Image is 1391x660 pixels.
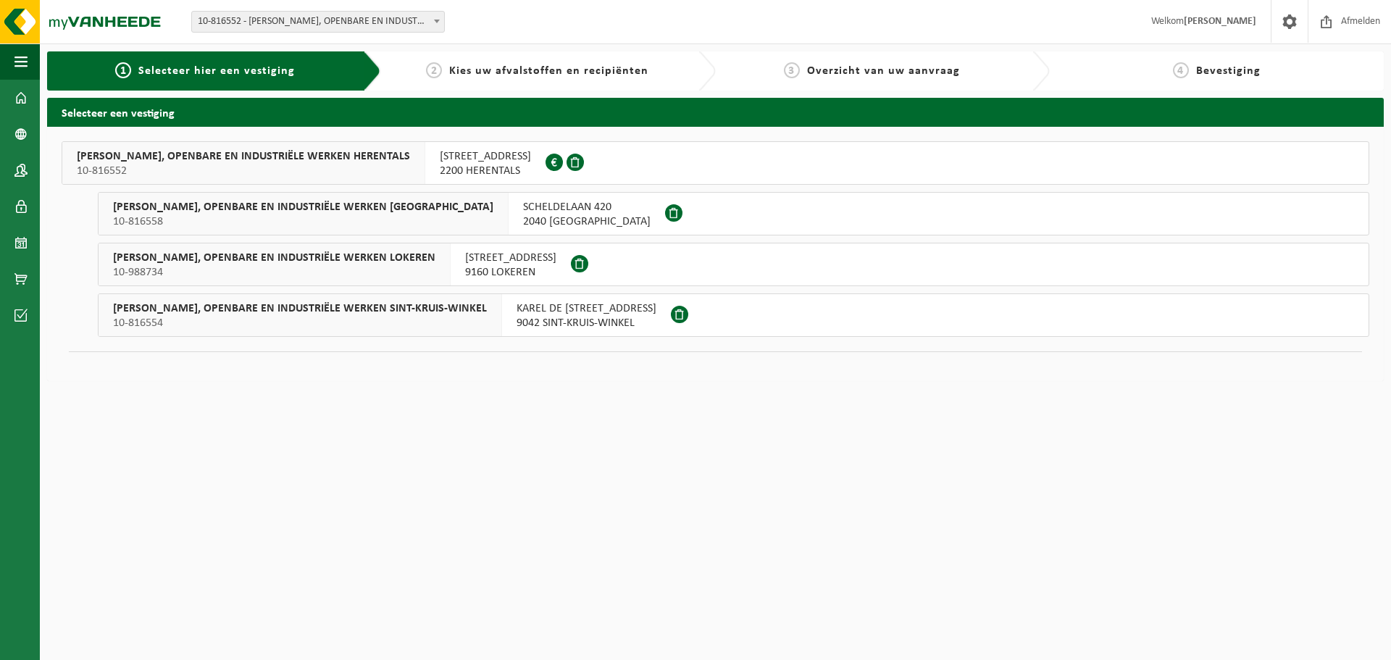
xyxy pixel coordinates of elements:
[807,65,960,77] span: Overzicht van uw aanvraag
[440,149,531,164] span: [STREET_ADDRESS]
[138,65,295,77] span: Selecteer hier een vestiging
[98,293,1369,337] button: [PERSON_NAME], OPENBARE EN INDUSTRIËLE WERKEN SINT-KRUIS-WINKEL 10-816554 KAREL DE [STREET_ADDRES...
[517,316,656,330] span: 9042 SINT-KRUIS-WINKEL
[192,12,444,32] span: 10-816552 - VICTOR PEETERS, OPENBARE EN INDUSTRIËLE WERKEN HERENTALS - HERENTALS
[517,301,656,316] span: KAREL DE [STREET_ADDRESS]
[77,149,410,164] span: [PERSON_NAME], OPENBARE EN INDUSTRIËLE WERKEN HERENTALS
[113,251,435,265] span: [PERSON_NAME], OPENBARE EN INDUSTRIËLE WERKEN LOKEREN
[523,214,651,229] span: 2040 [GEOGRAPHIC_DATA]
[98,192,1369,235] button: [PERSON_NAME], OPENBARE EN INDUSTRIËLE WERKEN [GEOGRAPHIC_DATA] 10-816558 SCHELDELAAN 4202040 [GE...
[62,141,1369,185] button: [PERSON_NAME], OPENBARE EN INDUSTRIËLE WERKEN HERENTALS 10-816552 [STREET_ADDRESS]2200 HERENTALS
[115,62,131,78] span: 1
[113,316,487,330] span: 10-816554
[113,214,493,229] span: 10-816558
[465,251,556,265] span: [STREET_ADDRESS]
[449,65,648,77] span: Kies uw afvalstoffen en recipiënten
[465,265,556,280] span: 9160 LOKEREN
[191,11,445,33] span: 10-816552 - VICTOR PEETERS, OPENBARE EN INDUSTRIËLE WERKEN HERENTALS - HERENTALS
[113,301,487,316] span: [PERSON_NAME], OPENBARE EN INDUSTRIËLE WERKEN SINT-KRUIS-WINKEL
[523,200,651,214] span: SCHELDELAAN 420
[113,200,493,214] span: [PERSON_NAME], OPENBARE EN INDUSTRIËLE WERKEN [GEOGRAPHIC_DATA]
[784,62,800,78] span: 3
[98,243,1369,286] button: [PERSON_NAME], OPENBARE EN INDUSTRIËLE WERKEN LOKEREN 10-988734 [STREET_ADDRESS]9160 LOKEREN
[440,164,531,178] span: 2200 HERENTALS
[113,265,435,280] span: 10-988734
[47,98,1384,126] h2: Selecteer een vestiging
[1196,65,1261,77] span: Bevestiging
[77,164,410,178] span: 10-816552
[1173,62,1189,78] span: 4
[426,62,442,78] span: 2
[1184,16,1256,27] strong: [PERSON_NAME]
